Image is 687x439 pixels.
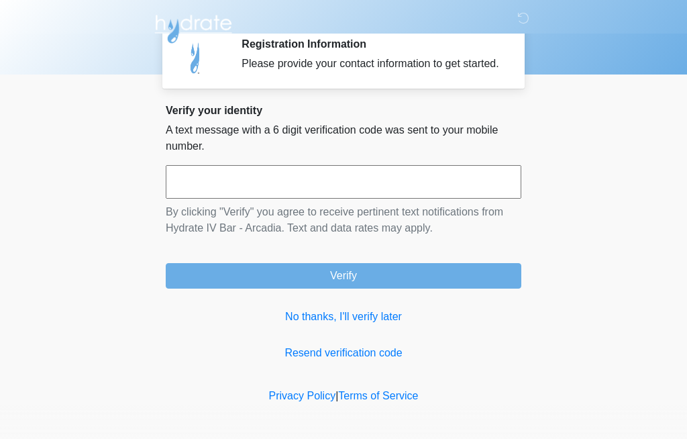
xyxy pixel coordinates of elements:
[166,345,521,361] a: Resend verification code
[176,38,216,78] img: Agent Avatar
[166,104,521,117] h2: Verify your identity
[166,309,521,325] a: No thanks, I'll verify later
[166,204,521,236] p: By clicking "Verify" you agree to receive pertinent text notifications from Hydrate IV Bar - Arca...
[242,56,501,72] div: Please provide your contact information to get started.
[152,10,234,44] img: Hydrate IV Bar - Arcadia Logo
[269,390,336,401] a: Privacy Policy
[166,122,521,154] p: A text message with a 6 digit verification code was sent to your mobile number.
[338,390,418,401] a: Terms of Service
[166,263,521,289] button: Verify
[335,390,338,401] a: |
